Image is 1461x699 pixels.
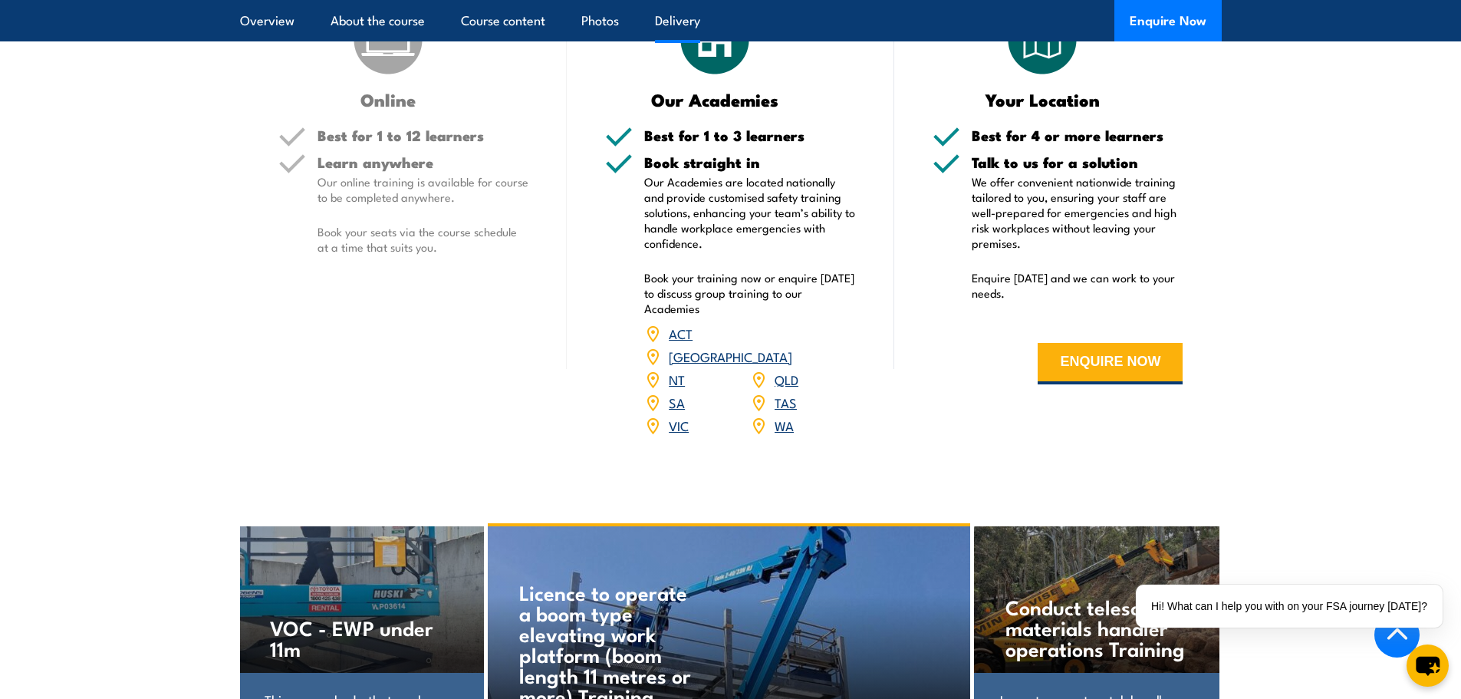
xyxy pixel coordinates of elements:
a: TAS [775,393,797,411]
a: NT [669,370,685,388]
button: chat-button [1407,645,1449,687]
h5: Learn anywhere [318,155,529,170]
p: Book your seats via the course schedule at a time that suits you. [318,224,529,255]
h5: Book straight in [644,155,856,170]
h3: Online [278,91,499,108]
p: Our online training is available for course to be completed anywhere. [318,174,529,205]
p: Book your training now or enquire [DATE] to discuss group training to our Academies [644,270,856,316]
a: WA [775,416,794,434]
h5: Talk to us for a solution [972,155,1183,170]
div: Hi! What can I help you with on your FSA journey [DATE]? [1136,585,1443,628]
a: [GEOGRAPHIC_DATA] [669,347,792,365]
h3: Your Location [933,91,1153,108]
h5: Best for 1 to 3 learners [644,128,856,143]
h3: Our Academies [605,91,825,108]
a: VIC [669,416,689,434]
p: Our Academies are located nationally and provide customised safety training solutions, enhancing ... [644,174,856,251]
button: ENQUIRE NOW [1038,343,1183,384]
h5: Best for 1 to 12 learners [318,128,529,143]
h5: Best for 4 or more learners [972,128,1183,143]
p: Enquire [DATE] and we can work to your needs. [972,270,1183,301]
a: SA [669,393,685,411]
a: ACT [669,324,693,342]
h4: Conduct telescopic materials handler operations Training [1005,596,1187,658]
a: QLD [775,370,798,388]
h4: VOC - EWP under 11m [270,617,452,658]
p: We offer convenient nationwide training tailored to you, ensuring your staff are well-prepared fo... [972,174,1183,251]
